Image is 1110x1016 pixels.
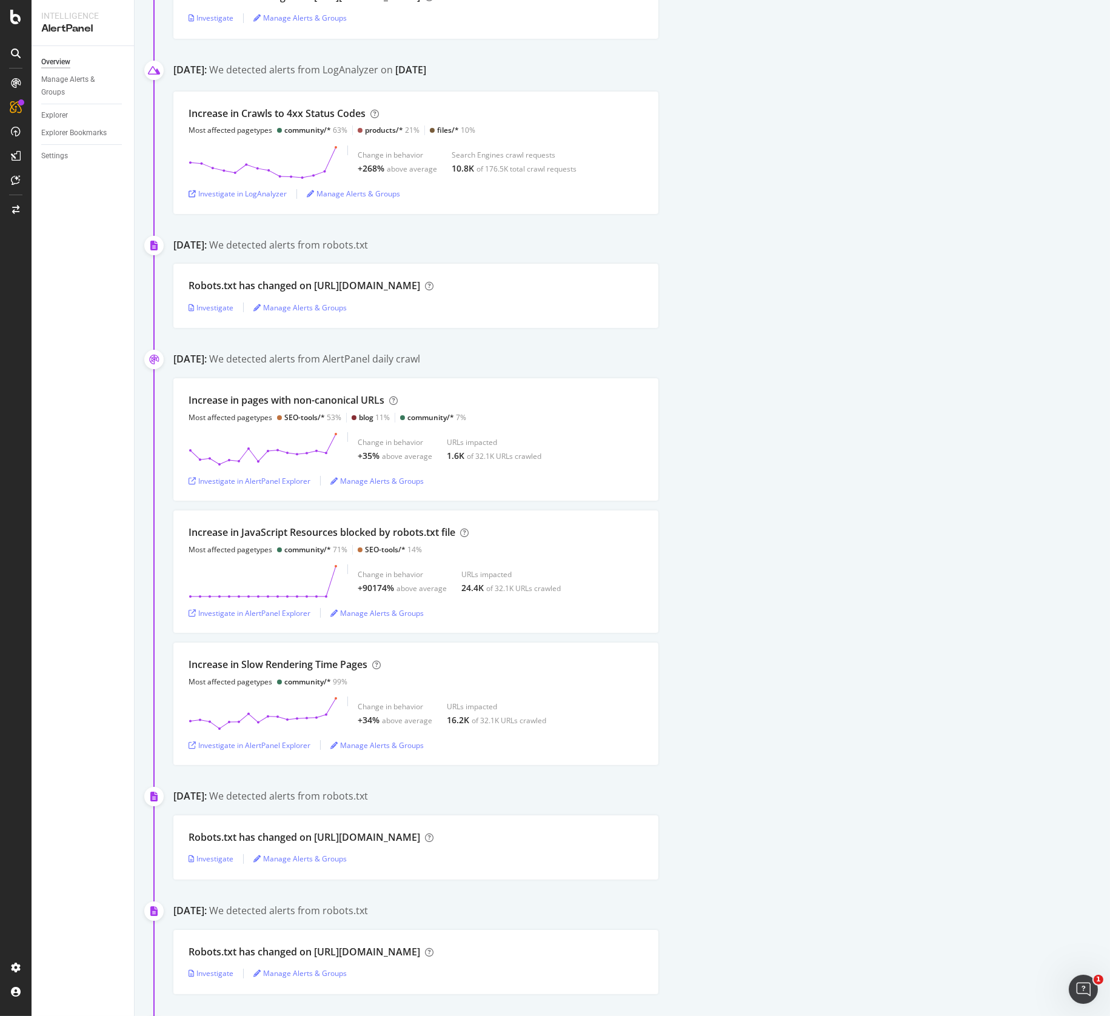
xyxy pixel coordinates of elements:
a: Investigate in AlertPanel Explorer [189,476,310,486]
a: Explorer Bookmarks [41,127,125,139]
div: Most affected pagetypes [189,412,272,423]
div: above average [382,715,432,726]
a: Investigate [189,854,233,864]
div: We detected alerts from robots.txt [209,238,368,252]
div: above average [396,583,447,593]
a: Manage Alerts & Groups [253,968,347,978]
div: Settings [41,150,68,162]
div: community/* [284,544,331,555]
a: Investigate [189,968,233,978]
div: community/* [284,125,331,135]
div: community/* [407,412,454,423]
a: Investigate in AlertPanel Explorer [189,740,310,750]
div: products/* [365,125,403,135]
button: Investigate [189,849,233,869]
div: Change in behavior [358,569,447,580]
a: Settings [41,150,125,162]
div: Change in behavior [358,701,432,712]
div: 24.4K [461,582,484,594]
a: Manage Alerts & Groups [330,740,424,750]
div: Change in behavior [358,150,437,160]
button: Investigate [189,8,233,28]
button: Manage Alerts & Groups [253,298,347,317]
div: We detected alerts from robots.txt [209,904,368,918]
div: Increase in pages with non-canonical URLs [189,393,384,407]
div: community/* [284,677,331,687]
div: 10.8K [452,162,474,175]
button: Manage Alerts & Groups [330,603,424,623]
div: Most affected pagetypes [189,544,272,555]
button: Manage Alerts & Groups [253,849,347,869]
button: Manage Alerts & Groups [330,471,424,490]
button: Investigate [189,298,233,317]
button: Investigate in LogAnalyzer [189,184,287,204]
div: Robots.txt has changed on [URL][DOMAIN_NAME] [189,279,420,293]
button: Investigate in AlertPanel Explorer [189,735,310,755]
div: 21% [365,125,420,135]
div: 14% [365,544,422,555]
a: Manage Alerts & Groups [330,608,424,618]
div: above average [387,164,437,174]
div: We detected alerts from robots.txt [209,789,368,803]
a: Manage Alerts & Groups [253,302,347,313]
button: Manage Alerts & Groups [253,964,347,983]
div: +268% [358,162,384,175]
a: Explorer [41,109,125,122]
div: Increase in JavaScript Resources blocked by robots.txt file [189,526,455,540]
div: blog [359,412,373,423]
div: Robots.txt has changed on [URL][DOMAIN_NAME] [189,945,420,959]
div: Overview [41,56,70,69]
div: of 176.5K total crawl requests [476,164,577,174]
a: Manage Alerts & Groups [41,73,125,99]
div: [DATE]: [173,904,207,918]
div: Change in behavior [358,437,432,447]
div: +34% [358,714,379,726]
span: 1 [1094,975,1103,984]
div: We detected alerts from LogAnalyzer on [209,63,426,79]
div: Explorer [41,109,68,122]
div: 10% [437,125,475,135]
div: [DATE]: [173,63,207,79]
a: Manage Alerts & Groups [330,476,424,486]
button: Manage Alerts & Groups [307,184,400,204]
div: [DATE]: [173,238,207,252]
div: files/* [437,125,459,135]
div: Search Engines crawl requests [452,150,577,160]
div: 99% [284,677,347,687]
div: +35% [358,450,379,462]
div: 16.2K [447,714,469,726]
div: of 32.1K URLs crawled [486,583,561,593]
div: Robots.txt has changed on [URL][DOMAIN_NAME] [189,831,420,844]
div: Intelligence [41,10,124,22]
a: Manage Alerts & Groups [253,854,347,864]
div: Explorer Bookmarks [41,127,107,139]
a: Overview [41,56,125,69]
div: Most affected pagetypes [189,125,272,135]
div: 53% [284,412,341,423]
div: Most affected pagetypes [189,677,272,687]
div: +90174% [358,582,394,594]
button: Manage Alerts & Groups [253,8,347,28]
a: Investigate [189,302,233,313]
div: URLs impacted [447,701,546,712]
div: 71% [284,544,347,555]
div: Increase in Slow Rendering Time Pages [189,658,367,672]
a: Investigate in LogAnalyzer [189,189,287,199]
div: [DATE]: [173,352,207,366]
div: Manage Alerts & Groups [307,189,400,199]
a: Investigate in AlertPanel Explorer [189,608,310,618]
iframe: Intercom live chat [1069,975,1098,1004]
div: SEO-tools/* [284,412,325,423]
button: Investigate [189,964,233,983]
div: 11% [359,412,390,423]
div: Manage Alerts & Groups [253,13,347,23]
